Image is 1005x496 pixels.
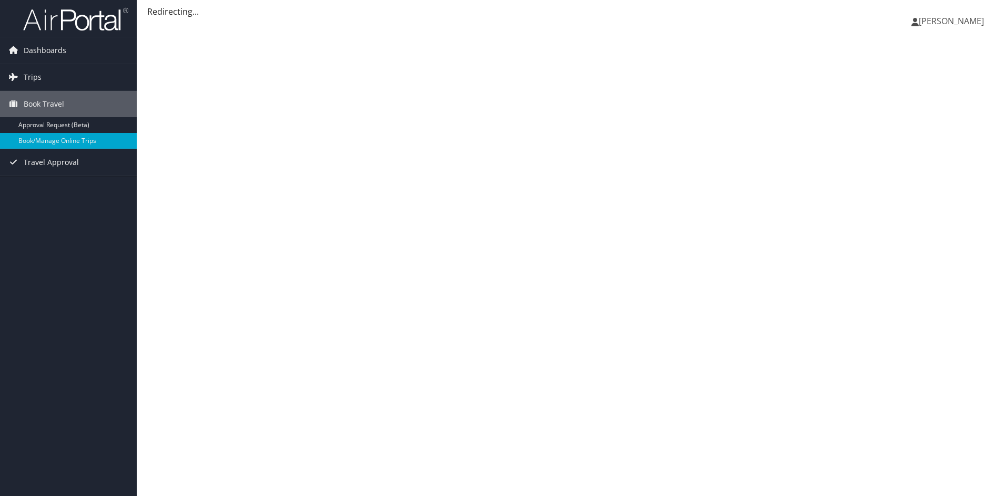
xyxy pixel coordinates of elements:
[147,5,994,18] div: Redirecting...
[24,149,79,175] span: Travel Approval
[919,15,984,27] span: [PERSON_NAME]
[24,64,42,90] span: Trips
[911,5,994,37] a: [PERSON_NAME]
[23,7,128,32] img: airportal-logo.png
[24,37,66,64] span: Dashboards
[24,91,64,117] span: Book Travel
